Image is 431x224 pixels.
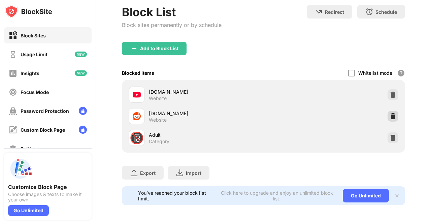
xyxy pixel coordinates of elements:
div: [DOMAIN_NAME] [149,110,264,117]
img: new-icon.svg [75,70,87,76]
div: Block Sites [21,33,46,38]
div: Blocked Items [122,70,154,76]
img: settings-off.svg [9,145,17,153]
div: Go Unlimited [8,205,49,216]
div: Password Protection [21,108,69,114]
img: block-on.svg [9,31,17,40]
div: Settings [21,146,40,152]
div: Category [149,138,169,145]
img: focus-off.svg [9,88,17,96]
img: favicons [133,91,141,99]
div: Choose images & texts to make it your own [8,192,88,202]
img: customize-block-page-off.svg [9,126,17,134]
div: Block sites permanently or by schedule [122,22,222,28]
div: Schedule [375,9,397,15]
div: Custom Block Page [21,127,65,133]
img: password-protection-off.svg [9,107,17,115]
img: insights-off.svg [9,69,17,77]
img: lock-menu.svg [79,107,87,115]
div: Focus Mode [21,89,49,95]
div: 🔞 [130,131,144,145]
img: logo-blocksite.svg [5,5,52,18]
div: Block List [122,5,222,19]
img: new-icon.svg [75,52,87,57]
div: Usage Limit [21,52,47,57]
div: You’ve reached your block list limit. [138,190,215,201]
img: x-button.svg [394,193,400,198]
img: lock-menu.svg [79,126,87,134]
div: Click here to upgrade and enjoy an unlimited block list. [219,190,335,201]
div: Insights [21,70,39,76]
div: Add to Block List [140,46,178,51]
img: favicons [133,112,141,120]
div: Website [149,117,167,123]
div: Import [186,170,201,176]
img: time-usage-off.svg [9,50,17,59]
div: Customize Block Page [8,184,88,190]
div: Go Unlimited [343,189,389,202]
img: push-custom-page.svg [8,157,32,181]
div: Adult [149,131,264,138]
div: [DOMAIN_NAME] [149,88,264,95]
div: Whitelist mode [358,70,392,76]
div: Export [140,170,156,176]
div: Redirect [325,9,344,15]
div: Website [149,95,167,101]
